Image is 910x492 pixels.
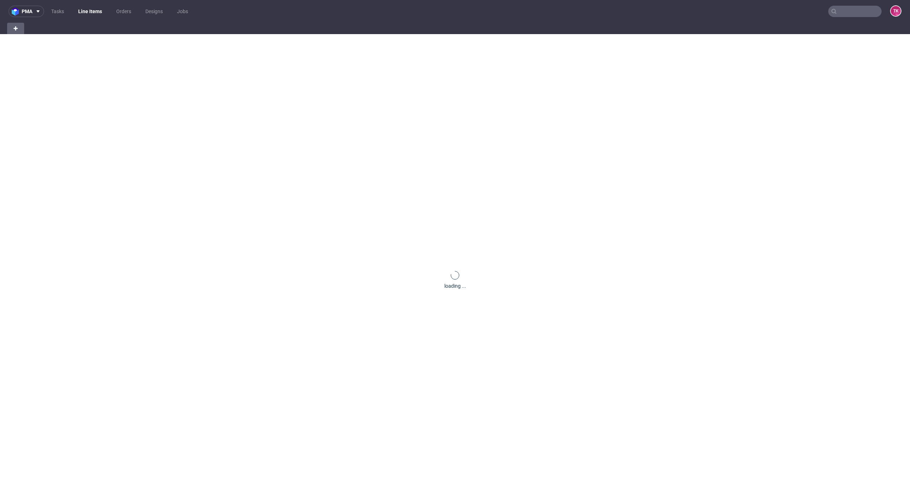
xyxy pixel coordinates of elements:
[891,6,901,16] figcaption: TK
[12,7,22,16] img: logo
[47,6,68,17] a: Tasks
[74,6,106,17] a: Line Items
[173,6,192,17] a: Jobs
[9,6,44,17] button: pma
[22,9,32,14] span: pma
[112,6,135,17] a: Orders
[141,6,167,17] a: Designs
[444,282,466,290] div: loading ...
